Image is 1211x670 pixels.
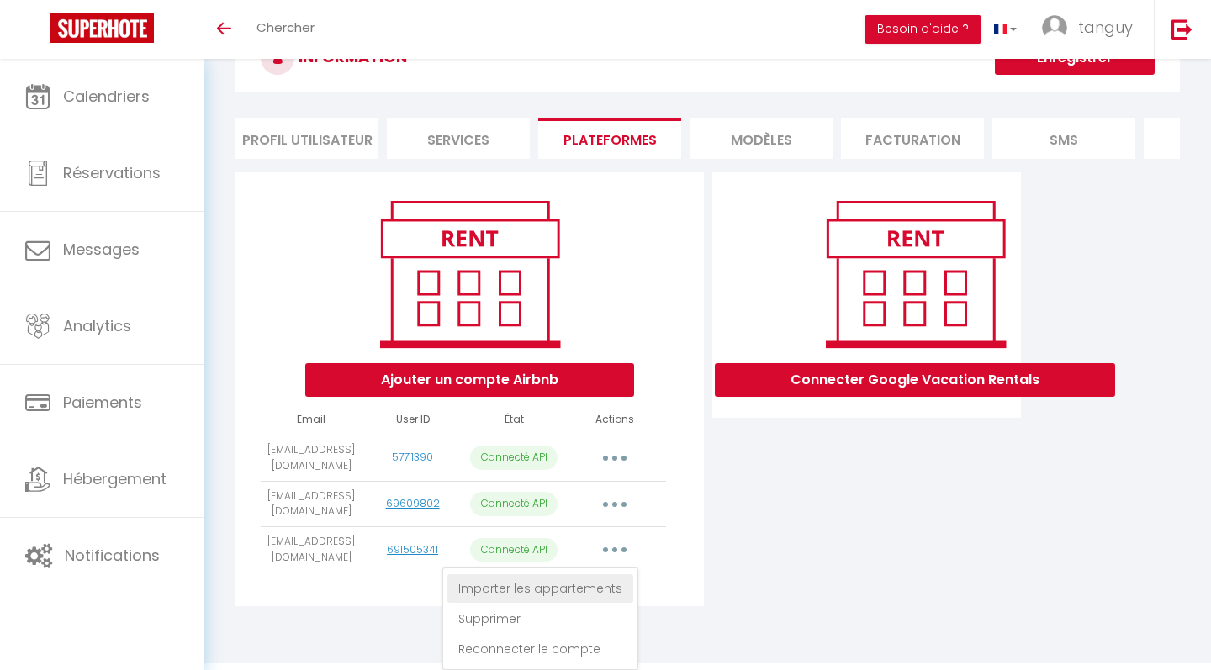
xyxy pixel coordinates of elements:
img: ... [1042,15,1067,40]
span: Hébergement [63,468,167,489]
th: Actions [564,405,665,435]
a: 57711390 [392,450,433,464]
p: Connecté API [470,492,558,516]
span: Chercher [256,18,315,36]
button: Ajouter un compte Airbnb [305,363,634,397]
span: Notifications [65,545,160,566]
a: 69609802 [386,496,440,510]
th: Email [261,405,362,435]
button: Besoin d'aide ? [865,15,981,44]
li: SMS [992,118,1135,159]
button: Connecter Google Vacation Rentals [715,363,1115,397]
span: Analytics [63,315,131,336]
a: Reconnecter le compte [447,635,633,663]
img: Super Booking [50,13,154,43]
li: Profil Utilisateur [235,118,378,159]
li: Plateformes [538,118,681,159]
td: [EMAIL_ADDRESS][DOMAIN_NAME] [261,481,362,527]
td: [EMAIL_ADDRESS][DOMAIN_NAME] [261,527,362,573]
li: MODÈLES [690,118,833,159]
img: logout [1171,18,1192,40]
p: Connecté API [470,446,558,470]
a: Supprimer [447,604,633,633]
p: Connecté API [470,538,558,562]
span: Paiements [63,392,142,413]
a: 691505341 [387,542,438,557]
img: rent.png [808,193,1023,355]
img: rent.png [362,193,577,355]
td: [EMAIL_ADDRESS][DOMAIN_NAME] [261,435,362,481]
th: User ID [362,405,463,435]
a: Importer les appartements [447,574,633,603]
span: Calendriers [63,86,150,107]
li: Services [387,118,530,159]
span: Réservations [63,162,161,183]
th: État [463,405,564,435]
span: tanguy [1078,17,1133,38]
span: Messages [63,239,140,260]
li: Facturation [841,118,984,159]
